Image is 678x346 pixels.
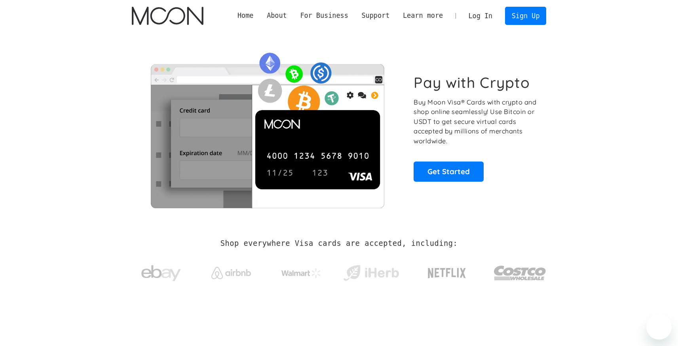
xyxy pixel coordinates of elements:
a: Log In [462,7,499,25]
div: Support [355,11,396,21]
h2: Shop everywhere Visa cards are accepted, including: [220,239,458,248]
div: About [267,11,287,21]
div: About [260,11,293,21]
a: Home [231,11,260,21]
div: For Business [300,11,348,21]
div: For Business [294,11,355,21]
img: Walmart [281,268,321,278]
img: iHerb [342,263,401,283]
p: Buy Moon Visa® Cards with crypto and shop online seamlessly! Use Bitcoin or USDT to get secure vi... [414,97,537,146]
div: Learn more [403,11,443,21]
a: Costco [494,250,547,292]
a: Airbnb [201,259,260,283]
a: ebay [132,253,191,290]
img: Moon Logo [132,7,203,25]
h1: Pay with Crypto [414,74,530,91]
img: Airbnb [211,267,251,279]
img: ebay [141,261,181,286]
a: Get Started [414,162,484,181]
iframe: Button to launch messaging window [646,314,672,340]
a: iHerb [342,255,401,287]
a: Netflix [412,255,482,287]
a: Sign Up [505,7,546,25]
img: Netflix [427,263,467,283]
a: Walmart [272,260,330,282]
div: Learn more [396,11,450,21]
div: Support [361,11,389,21]
img: Costco [494,258,547,288]
img: Moon Cards let you spend your crypto anywhere Visa is accepted. [132,47,403,208]
a: home [132,7,203,25]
